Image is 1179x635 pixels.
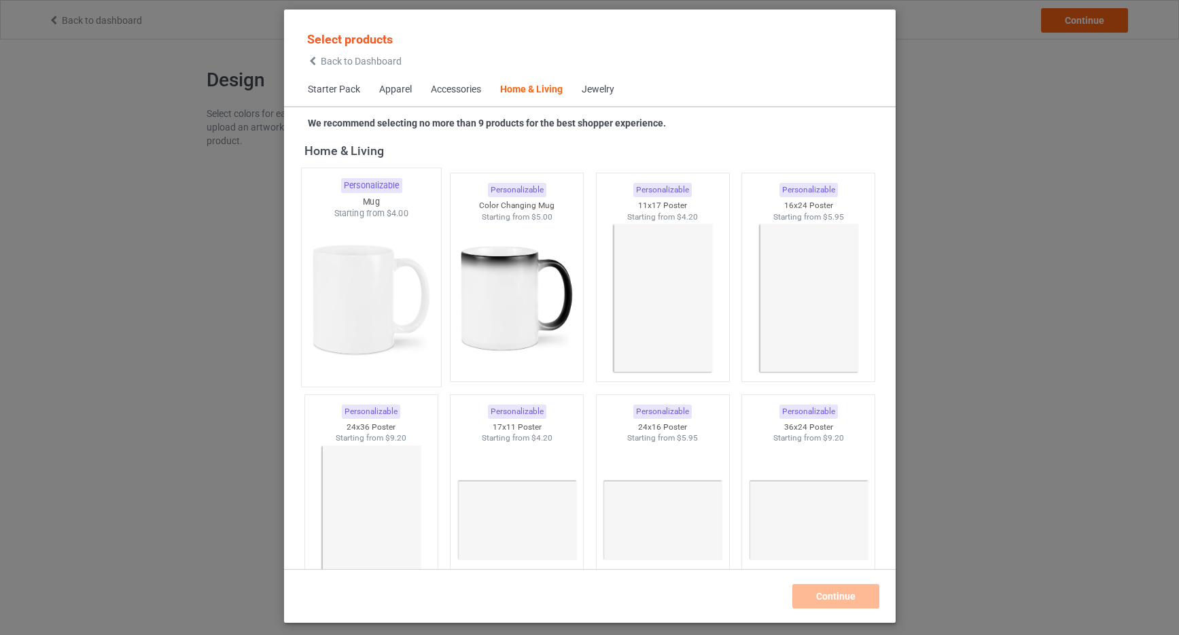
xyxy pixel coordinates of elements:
div: Personalizable [633,405,692,419]
div: Color Changing Mug [451,200,583,211]
span: Starter Pack [298,73,370,106]
img: regular.jpg [456,222,578,375]
div: Personalizable [487,183,546,197]
div: Accessories [431,83,481,97]
div: Jewelry [582,83,614,97]
div: Starting from [304,432,437,444]
img: regular.jpg [747,222,869,375]
span: $4.20 [531,433,552,443]
div: 17x11 Poster [451,422,583,433]
img: regular.jpg [601,444,723,596]
div: Starting from [742,211,875,223]
div: Apparel [379,83,412,97]
div: Home & Living [500,83,563,97]
img: regular.jpg [747,444,869,596]
div: Personalizable [342,405,400,419]
span: $9.20 [822,433,843,443]
div: Personalizable [487,405,546,419]
span: $5.00 [531,212,552,222]
div: Personalizable [779,183,837,197]
strong: We recommend selecting no more than 9 products for the best shopper experience. [308,118,666,128]
span: $4.20 [677,212,698,222]
div: 16x24 Poster [742,200,875,211]
div: 24x16 Poster [596,422,728,433]
div: 11x17 Poster [596,200,728,211]
div: Starting from [301,208,440,220]
div: Personalizable [779,405,837,419]
span: $9.20 [385,433,406,443]
img: regular.jpg [456,444,578,596]
span: $5.95 [822,212,843,222]
div: Home & Living [304,143,881,158]
img: regular.jpg [601,222,723,375]
span: $5.95 [677,433,698,443]
span: $4.00 [386,209,408,219]
div: Starting from [451,211,583,223]
img: regular.jpg [307,220,435,379]
div: Starting from [742,432,875,444]
img: regular.jpg [310,444,432,596]
span: Select products [307,32,393,46]
div: Personalizable [633,183,692,197]
div: 36x24 Poster [742,422,875,433]
div: Starting from [451,432,583,444]
div: Starting from [596,211,728,223]
div: 24x36 Poster [304,422,437,433]
div: Starting from [596,432,728,444]
div: Personalizable [340,179,402,194]
span: Back to Dashboard [321,56,402,67]
div: Mug [301,196,440,207]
